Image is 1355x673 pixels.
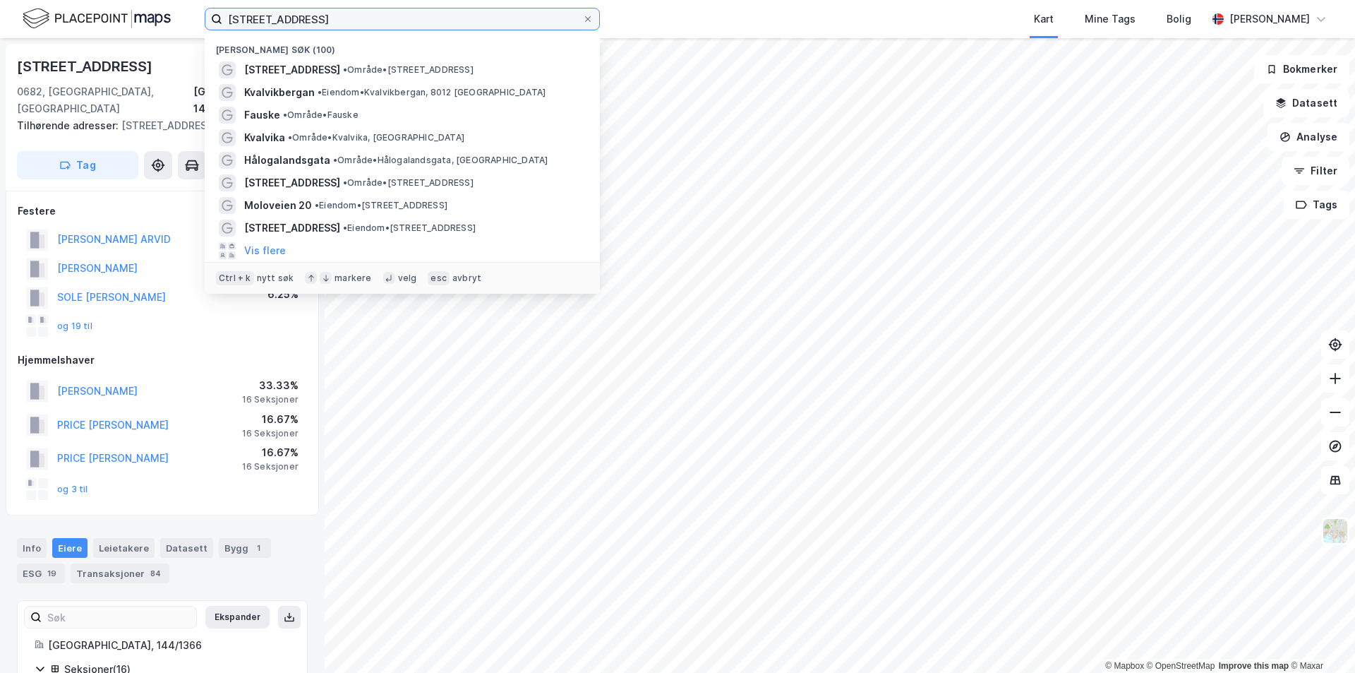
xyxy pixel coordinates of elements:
[71,564,169,583] div: Transaksjoner
[251,541,265,555] div: 1
[17,151,138,179] button: Tag
[343,177,474,189] span: Område • [STREET_ADDRESS]
[222,8,582,30] input: Søk på adresse, matrikkel, gårdeiere, leietakere eller personer
[244,61,340,78] span: [STREET_ADDRESS]
[17,119,121,131] span: Tilhørende adresser:
[1284,191,1349,219] button: Tags
[17,83,193,117] div: 0682, [GEOGRAPHIC_DATA], [GEOGRAPHIC_DATA]
[17,564,65,583] div: ESG
[283,109,359,121] span: Område • Fauske
[242,428,299,439] div: 16 Seksjoner
[288,132,464,143] span: Område • Kvalvika, [GEOGRAPHIC_DATA]
[343,222,476,234] span: Eiendom • [STREET_ADDRESS]
[23,6,171,31] img: logo.f888ab2527a4732fd821a326f86c7f29.svg
[333,155,548,166] span: Område • Hålogalandsgata, [GEOGRAPHIC_DATA]
[160,538,213,558] div: Datasett
[1105,661,1144,671] a: Mapbox
[333,155,337,165] span: •
[315,200,447,211] span: Eiendom • [STREET_ADDRESS]
[147,566,164,580] div: 84
[17,55,155,78] div: [STREET_ADDRESS]
[244,174,340,191] span: [STREET_ADDRESS]
[1267,123,1349,151] button: Analyse
[205,33,600,59] div: [PERSON_NAME] søk (100)
[1322,518,1349,544] img: Z
[343,64,474,76] span: Område • [STREET_ADDRESS]
[1284,605,1355,673] iframe: Chat Widget
[44,566,59,580] div: 19
[242,444,299,461] div: 16.67%
[216,271,254,285] div: Ctrl + k
[1254,55,1349,83] button: Bokmerker
[242,461,299,472] div: 16 Seksjoner
[48,637,290,654] div: [GEOGRAPHIC_DATA], 144/1366
[244,129,285,146] span: Kvalvika
[93,538,155,558] div: Leietakere
[1219,661,1289,671] a: Improve this map
[267,286,299,303] div: 6.25%
[1284,605,1355,673] div: Kontrollprogram for chat
[205,606,270,629] button: Ekspander
[283,109,287,120] span: •
[244,242,286,259] button: Vis flere
[343,222,347,233] span: •
[1167,11,1191,28] div: Bolig
[343,177,347,188] span: •
[1085,11,1136,28] div: Mine Tags
[242,377,299,394] div: 33.33%
[318,87,546,98] span: Eiendom • Kvalvikbergan, 8012 [GEOGRAPHIC_DATA]
[17,117,296,134] div: [STREET_ADDRESS]
[244,197,312,214] span: Moloveien 20
[343,64,347,75] span: •
[1147,661,1215,671] a: OpenStreetMap
[257,273,294,284] div: nytt søk
[242,411,299,428] div: 16.67%
[1034,11,1054,28] div: Kart
[1282,157,1349,185] button: Filter
[17,538,47,558] div: Info
[52,538,88,558] div: Eiere
[42,607,196,628] input: Søk
[244,220,340,237] span: [STREET_ADDRESS]
[18,352,307,369] div: Hjemmelshaver
[242,394,299,405] div: 16 Seksjoner
[335,273,371,284] div: markere
[244,107,280,124] span: Fauske
[193,83,308,117] div: [GEOGRAPHIC_DATA], 144/1366
[244,84,315,101] span: Kvalvikbergan
[219,538,271,558] div: Bygg
[398,273,417,284] div: velg
[244,152,330,169] span: Hålogalandsgata
[452,273,481,284] div: avbryt
[288,132,292,143] span: •
[315,200,319,210] span: •
[428,271,450,285] div: esc
[1263,89,1349,117] button: Datasett
[18,203,307,220] div: Festere
[318,87,322,97] span: •
[1229,11,1310,28] div: [PERSON_NAME]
